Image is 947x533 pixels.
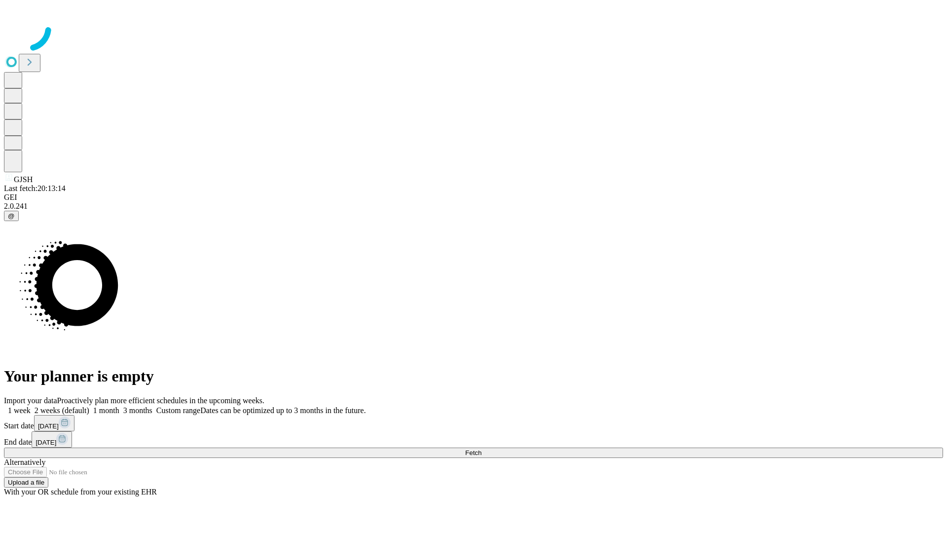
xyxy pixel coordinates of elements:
[4,488,157,496] span: With your OR schedule from your existing EHR
[4,458,45,466] span: Alternatively
[4,211,19,221] button: @
[123,406,152,415] span: 3 months
[38,422,59,430] span: [DATE]
[57,396,264,405] span: Proactively plan more efficient schedules in the upcoming weeks.
[4,431,943,448] div: End date
[8,406,31,415] span: 1 week
[156,406,200,415] span: Custom range
[4,367,943,385] h1: Your planner is empty
[32,431,72,448] button: [DATE]
[200,406,365,415] span: Dates can be optimized up to 3 months in the future.
[4,396,57,405] span: Import your data
[14,175,33,184] span: GJSH
[36,439,56,446] span: [DATE]
[4,477,48,488] button: Upload a file
[4,184,66,192] span: Last fetch: 20:13:14
[4,415,943,431] div: Start date
[34,415,74,431] button: [DATE]
[4,448,943,458] button: Fetch
[35,406,89,415] span: 2 weeks (default)
[4,202,943,211] div: 2.0.241
[465,449,481,457] span: Fetch
[4,193,943,202] div: GEI
[93,406,119,415] span: 1 month
[8,212,15,220] span: @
